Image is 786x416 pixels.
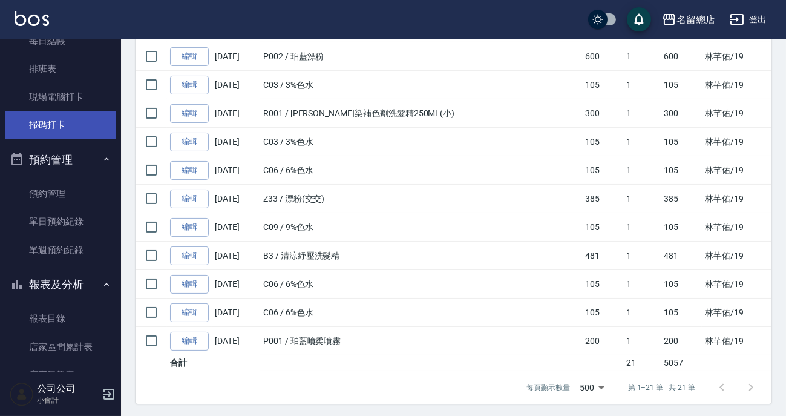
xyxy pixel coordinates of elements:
td: 200 [582,327,623,355]
td: 1 [623,299,661,327]
td: 林芊佑 /19 [702,156,775,185]
td: 1 [623,99,661,128]
td: 林芊佑 /19 [702,71,775,99]
td: 林芊佑 /19 [702,213,775,242]
a: 單日預約紀錄 [5,208,116,236]
td: C06 / 6%色水 [260,299,582,327]
td: C09 / 9%色水 [260,213,582,242]
img: Logo [15,11,49,26]
td: 1 [623,71,661,99]
td: C03 / 3%色水 [260,71,582,99]
td: 385 [582,185,623,213]
a: 編輯 [170,332,209,351]
td: [DATE] [212,299,260,327]
td: [DATE] [212,213,260,242]
td: 300 [661,99,702,128]
td: 105 [661,128,702,156]
a: 單週預約紀錄 [5,236,116,264]
td: 300 [582,99,623,128]
td: [DATE] [212,185,260,213]
a: 編輯 [170,303,209,322]
p: 每頁顯示數量 [526,382,570,393]
a: 店家日報表 [5,361,116,389]
td: 1 [623,270,661,299]
td: 105 [661,270,702,299]
button: 名留總店 [657,7,720,32]
a: 編輯 [170,218,209,237]
button: 報表及分析 [5,269,116,300]
button: 預約管理 [5,144,116,176]
td: 1 [623,156,661,185]
td: P002 / 珀藍漂粉 [260,42,582,71]
td: [DATE] [212,242,260,270]
td: 481 [582,242,623,270]
a: 編輯 [170,104,209,123]
td: C03 / 3%色水 [260,128,582,156]
td: 21 [623,355,661,371]
a: 編輯 [170,190,209,208]
td: P001 / 珀藍噴柔噴霧 [260,327,582,355]
td: 林芊佑 /19 [702,42,775,71]
td: [DATE] [212,270,260,299]
a: 編輯 [170,76,209,94]
div: 500 [575,371,609,404]
a: 店家區間累計表 [5,333,116,361]
p: 第 1–21 筆 共 21 筆 [628,382,695,393]
a: 排班表 [5,55,116,83]
td: [DATE] [212,156,260,185]
td: Z33 / 漂粉(交交) [260,185,582,213]
a: 每日結帳 [5,27,116,55]
td: 105 [582,128,623,156]
td: 5057 [661,355,702,371]
td: 481 [661,242,702,270]
td: 105 [661,213,702,242]
td: 林芊佑 /19 [702,299,775,327]
a: 編輯 [170,47,209,66]
td: B3 / 清涼紓壓洗髮精 [260,242,582,270]
td: 林芊佑 /19 [702,270,775,299]
td: 1 [623,327,661,355]
a: 編輯 [170,161,209,180]
td: 1 [623,242,661,270]
td: 600 [582,42,623,71]
button: save [627,7,651,31]
td: [DATE] [212,128,260,156]
td: 105 [582,213,623,242]
td: R001 / [PERSON_NAME]染補色劑洗髮精250ML(小) [260,99,582,128]
td: [DATE] [212,327,260,355]
td: C06 / 6%色水 [260,270,582,299]
a: 編輯 [170,246,209,265]
td: [DATE] [212,99,260,128]
td: [DATE] [212,42,260,71]
td: 林芊佑 /19 [702,99,775,128]
td: 林芊佑 /19 [702,128,775,156]
td: [DATE] [212,71,260,99]
h5: 公司公司 [37,383,99,395]
td: 1 [623,128,661,156]
a: 編輯 [170,133,209,151]
td: 105 [661,156,702,185]
a: 編輯 [170,275,209,294]
td: 600 [661,42,702,71]
td: 合計 [167,355,212,371]
td: 385 [661,185,702,213]
td: 1 [623,185,661,213]
img: Person [10,382,34,406]
td: 林芊佑 /19 [702,185,775,213]
td: 105 [582,299,623,327]
a: 現場電腦打卡 [5,83,116,111]
td: 105 [582,156,623,185]
td: 105 [661,71,702,99]
td: 200 [661,327,702,355]
p: 小會計 [37,395,99,406]
a: 掃碼打卡 [5,111,116,139]
td: 1 [623,42,661,71]
td: 105 [582,270,623,299]
div: 名留總店 [676,12,715,27]
td: 105 [582,71,623,99]
button: 登出 [725,8,771,31]
a: 報表目錄 [5,305,116,332]
a: 預約管理 [5,180,116,208]
td: C06 / 6%色水 [260,156,582,185]
td: 林芊佑 /19 [702,327,775,355]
